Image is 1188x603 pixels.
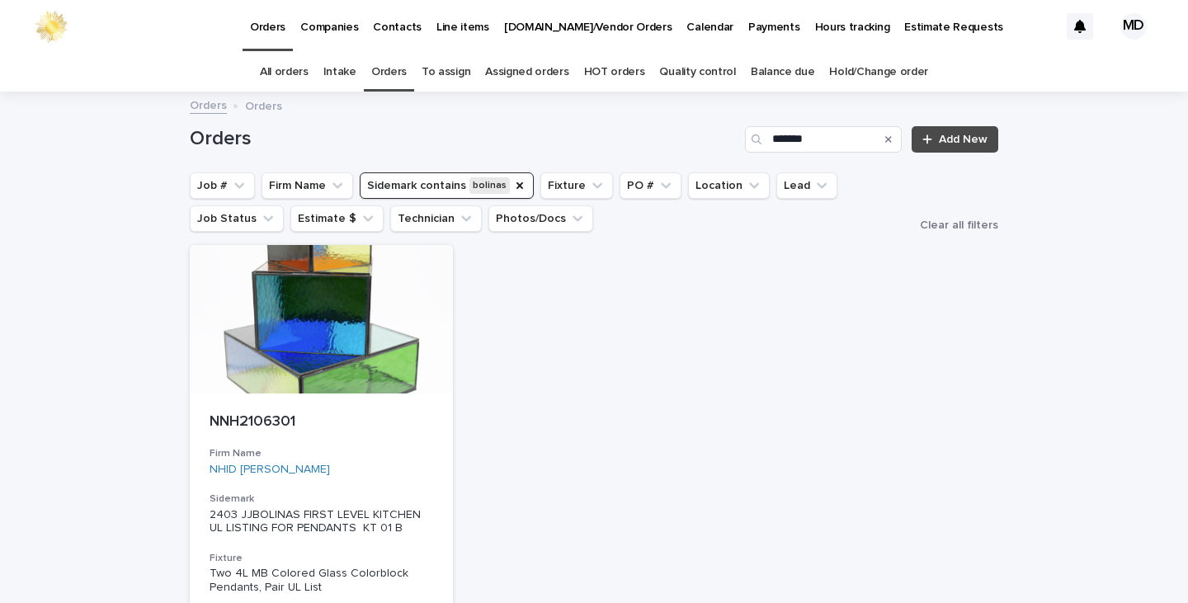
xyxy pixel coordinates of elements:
a: Balance due [751,53,815,92]
img: 0ffKfDbyRa2Iv8hnaAqg [33,10,69,43]
a: Hold/Change order [829,53,928,92]
p: Orders [245,96,282,114]
a: NHID [PERSON_NAME] [210,463,330,477]
button: Lead [776,172,837,199]
div: Two 4L MB Colored Glass Colorblock Pendants, Pair UL List [210,567,433,595]
h3: Fixture [210,552,433,565]
button: Job # [190,172,255,199]
a: Assigned orders [485,53,568,92]
button: Clear all filters [907,219,998,231]
button: Job Status [190,205,284,232]
a: To assign [422,53,470,92]
button: Technician [390,205,482,232]
a: HOT orders [584,53,645,92]
a: Orders [190,95,227,114]
button: Sidemark [360,172,534,199]
button: Estimate $ [290,205,384,232]
button: Firm Name [262,172,353,199]
p: 2403 JJBOLINAS FIRST LEVEL KITCHEN UL LISTING FOR PENDANTS KT 01 B [210,508,433,536]
button: Photos/Docs [488,205,593,232]
button: Fixture [540,172,613,199]
a: Add New [912,126,998,153]
button: PO # [620,172,681,199]
a: Orders [371,53,407,92]
a: Intake [323,53,356,92]
div: MD [1120,13,1147,40]
span: Add New [939,134,988,145]
a: Quality control [659,53,735,92]
p: NNH2106301 [210,413,433,431]
input: Search [745,126,902,153]
h3: Firm Name [210,447,433,460]
h3: Sidemark [210,492,433,506]
h1: Orders [190,127,738,151]
button: Location [688,172,770,199]
a: All orders [260,53,309,92]
span: Clear all filters [920,219,998,231]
